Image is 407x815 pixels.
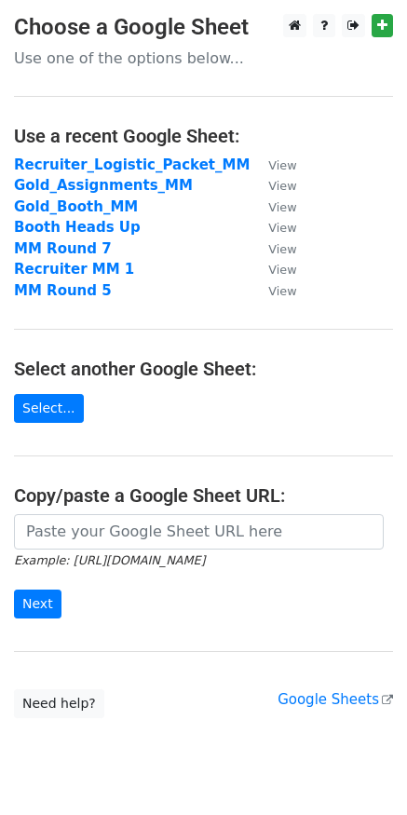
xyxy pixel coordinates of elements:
a: View [250,177,296,194]
h4: Copy/paste a Google Sheet URL: [14,484,393,507]
h4: Use a recent Google Sheet: [14,125,393,147]
a: Select... [14,394,84,423]
a: View [250,156,296,173]
a: Gold_Assignments_MM [14,177,193,194]
a: View [250,261,296,278]
a: View [250,282,296,299]
small: View [268,242,296,256]
a: Gold_Booth_MM [14,198,138,215]
a: View [250,219,296,236]
a: Google Sheets [278,691,393,708]
h4: Select another Google Sheet: [14,358,393,380]
h3: Choose a Google Sheet [14,14,393,41]
small: View [268,158,296,172]
small: View [268,179,296,193]
a: Booth Heads Up [14,219,141,236]
small: Example: [URL][DOMAIN_NAME] [14,553,205,567]
small: View [268,221,296,235]
small: View [268,263,296,277]
p: Use one of the options below... [14,48,393,68]
a: Recruiter MM 1 [14,261,134,278]
a: View [250,198,296,215]
a: MM Round 7 [14,240,112,257]
small: View [268,284,296,298]
input: Paste your Google Sheet URL here [14,514,384,550]
a: MM Round 5 [14,282,112,299]
iframe: Chat Widget [314,726,407,815]
a: View [250,240,296,257]
a: Need help? [14,689,104,718]
small: View [268,200,296,214]
input: Next [14,590,61,618]
a: Recruiter_Logistic_Packet_MM [14,156,250,173]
